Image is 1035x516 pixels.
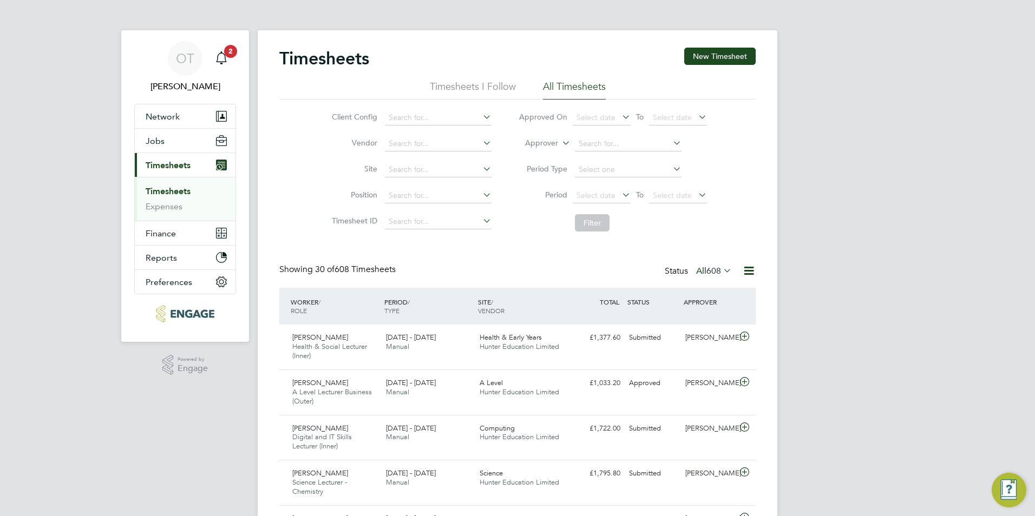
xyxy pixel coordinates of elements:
a: OT[PERSON_NAME] [134,41,236,93]
span: Select date [653,113,692,122]
span: / [491,297,493,306]
div: [PERSON_NAME] [681,329,737,347]
label: All [696,266,732,276]
button: Finance [135,221,235,245]
span: A Level [480,378,503,387]
span: Hunter Education Limited [480,387,559,396]
span: OT [176,51,194,65]
input: Search for... [385,214,492,229]
span: Select date [653,190,692,200]
span: Computing [480,424,515,433]
div: SITE [475,292,569,320]
a: 2 [211,41,232,76]
span: Manual [386,387,409,396]
span: Olivia Triassi [134,80,236,93]
div: Timesheets [135,177,235,221]
span: / [408,297,410,306]
input: Search for... [575,136,682,151]
div: Submitted [625,329,681,347]
span: [PERSON_NAME] [292,468,348,478]
span: Health & Social Lecturer (Inner) [292,342,367,360]
li: All Timesheets [543,80,606,100]
div: [PERSON_NAME] [681,374,737,392]
div: Showing [279,264,398,275]
span: Hunter Education Limited [480,478,559,487]
input: Search for... [385,188,492,203]
span: [DATE] - [DATE] [386,468,436,478]
label: Approved On [519,112,567,122]
span: Finance [146,228,176,239]
span: VENDOR [478,306,505,315]
li: Timesheets I Follow [430,80,516,100]
span: To [633,110,647,124]
span: 608 [706,266,721,276]
span: A Level Lecturer Business (Outer) [292,387,372,406]
nav: Main navigation [121,30,249,342]
a: Powered byEngage [162,355,208,375]
span: Timesheets [146,160,191,170]
span: Reports [146,253,177,263]
div: Status [665,264,734,279]
span: [PERSON_NAME] [292,424,348,433]
span: To [633,188,647,202]
div: [PERSON_NAME] [681,420,737,438]
span: Manual [386,432,409,441]
span: [PERSON_NAME] [292,333,348,342]
span: 608 Timesheets [315,264,396,275]
span: Jobs [146,136,165,146]
span: [PERSON_NAME] [292,378,348,387]
div: [PERSON_NAME] [681,465,737,482]
div: STATUS [625,292,681,312]
span: [DATE] - [DATE] [386,424,436,433]
span: TYPE [384,306,399,315]
div: £1,377.60 [568,329,625,347]
img: huntereducation-logo-retina.png [156,305,214,322]
label: Position [329,190,377,200]
div: Submitted [625,420,681,438]
span: Preferences [146,277,192,287]
span: Manual [386,478,409,487]
input: Search for... [385,110,492,125]
span: [DATE] - [DATE] [386,378,436,387]
span: Engage [178,364,208,373]
div: PERIOD [382,292,475,320]
label: Period [519,190,567,200]
span: Science [480,468,503,478]
span: Select date [577,113,615,122]
span: Science Lecturer - Chemistry [292,478,347,496]
div: Approved [625,374,681,392]
span: 2 [224,45,237,58]
label: Period Type [519,164,567,174]
label: Timesheet ID [329,216,377,226]
label: Client Config [329,112,377,122]
span: Digital and IT Skills Lecturer (Inner) [292,432,352,451]
h2: Timesheets [279,48,369,69]
div: Submitted [625,465,681,482]
div: £1,795.80 [568,465,625,482]
div: APPROVER [681,292,737,312]
button: Timesheets [135,153,235,177]
span: Select date [577,190,615,200]
span: [DATE] - [DATE] [386,333,436,342]
button: Filter [575,214,610,231]
div: £1,722.00 [568,420,625,438]
span: Hunter Education Limited [480,432,559,441]
label: Site [329,164,377,174]
button: Jobs [135,129,235,153]
button: Network [135,104,235,128]
a: Timesheets [146,186,191,196]
div: WORKER [288,292,382,320]
span: 30 of [315,264,335,275]
a: Expenses [146,201,182,211]
span: Manual [386,342,409,351]
span: / [318,297,320,306]
span: Hunter Education Limited [480,342,559,351]
button: New Timesheet [684,48,756,65]
label: Approver [509,138,558,149]
span: Health & Early Years [480,333,542,342]
span: TOTAL [600,297,619,306]
input: Select one [575,162,682,177]
label: Vendor [329,138,377,148]
input: Search for... [385,162,492,177]
a: Go to home page [134,305,236,322]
